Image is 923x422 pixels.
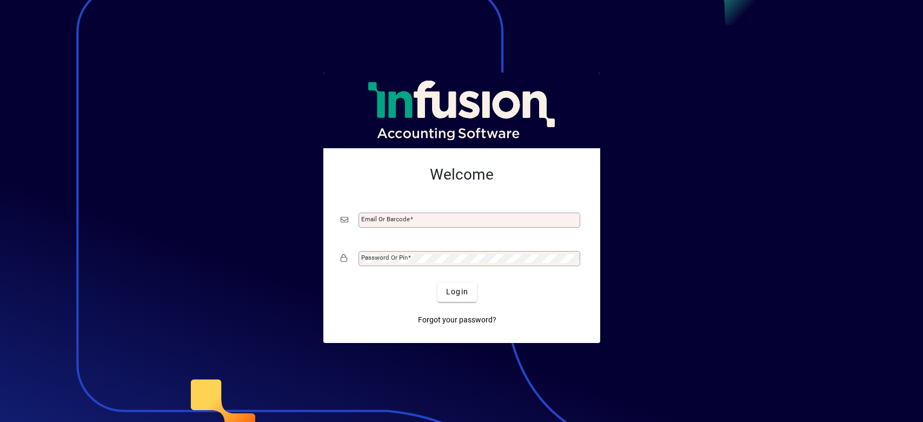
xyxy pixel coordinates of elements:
mat-label: Email or Barcode [361,215,410,223]
span: Login [446,286,468,298]
span: Forgot your password? [418,314,496,326]
h2: Welcome [341,166,583,184]
mat-label: Password or Pin [361,254,408,261]
a: Forgot your password? [414,311,501,330]
button: Login [437,282,477,302]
